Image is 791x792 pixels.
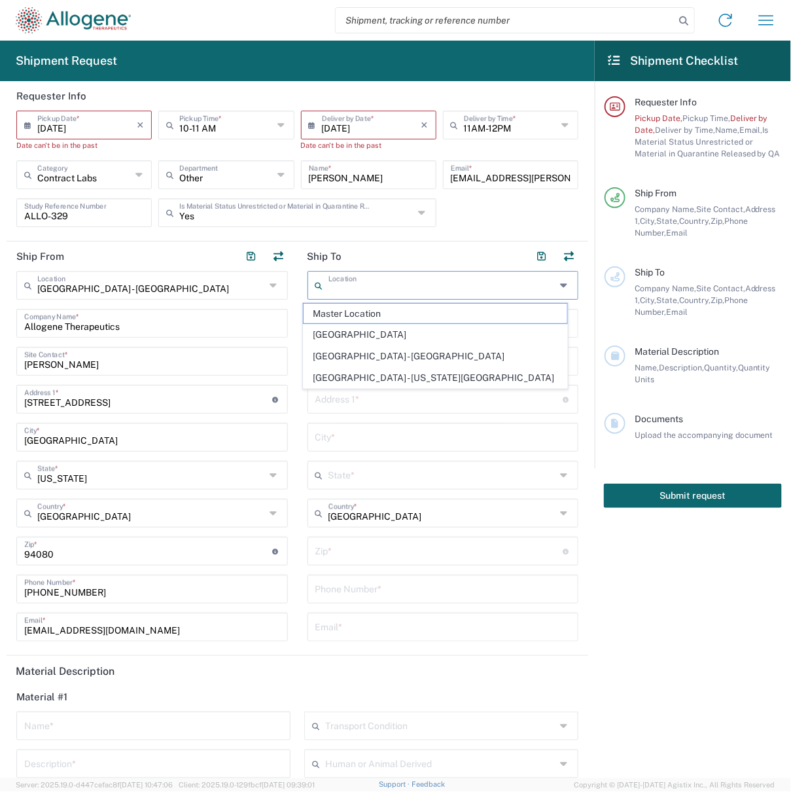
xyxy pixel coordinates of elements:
[635,97,697,107] span: Requester Info
[659,363,704,372] span: Description,
[16,782,173,789] span: Server: 2025.19.0-d447cefac8f
[640,216,656,226] span: City,
[16,691,67,704] h2: Material #1
[635,204,696,214] span: Company Name,
[16,139,152,151] div: Date can't be in the past
[635,113,682,123] span: Pickup Date,
[16,250,64,263] h2: Ship From
[704,363,738,372] span: Quantity,
[679,295,711,305] span: Country,
[656,295,679,305] span: State,
[682,113,730,123] span: Pickup Time,
[739,125,763,135] span: Email,
[635,363,659,372] span: Name,
[304,304,567,324] span: Master Location
[304,346,567,367] span: [GEOGRAPHIC_DATA] - [GEOGRAPHIC_DATA]
[656,216,679,226] span: State,
[336,8,675,33] input: Shipment, tracking or reference number
[16,7,131,33] img: allogene
[635,283,696,293] span: Company Name,
[574,780,775,791] span: Copyright © [DATE]-[DATE] Agistix Inc., All Rights Reserved
[666,228,688,238] span: Email
[696,204,745,214] span: Site Contact,
[301,139,436,151] div: Date can't be in the past
[715,125,739,135] span: Name,
[304,325,567,345] span: [GEOGRAPHIC_DATA]
[635,414,683,424] span: Documents
[179,782,315,789] span: Client: 2025.19.0-129fbcf
[640,295,656,305] span: City,
[635,430,773,440] span: Upload the accompanying document
[635,125,781,158] span: Is Material Status Unrestricted or Material in Quarantine Released by QA
[635,346,719,357] span: Material Description
[655,125,715,135] span: Deliver by Time,
[711,216,724,226] span: Zip,
[16,53,117,69] h2: Shipment Request
[421,115,429,135] i: ×
[304,368,567,388] span: [GEOGRAPHIC_DATA] - [US_STATE][GEOGRAPHIC_DATA]
[679,216,711,226] span: Country,
[606,53,739,69] h2: Shipment Checklist
[635,267,665,278] span: Ship To
[666,307,688,317] span: Email
[308,250,342,263] h2: Ship To
[379,781,412,789] a: Support
[711,295,724,305] span: Zip,
[412,781,445,789] a: Feedback
[16,665,579,677] h5: Material Description
[137,115,144,135] i: ×
[635,188,677,198] span: Ship From
[696,283,745,293] span: Site Contact,
[120,782,173,789] span: [DATE] 10:47:06
[16,90,86,103] h2: Requester Info
[262,782,315,789] span: [DATE] 09:39:01
[604,484,782,508] button: Submit request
